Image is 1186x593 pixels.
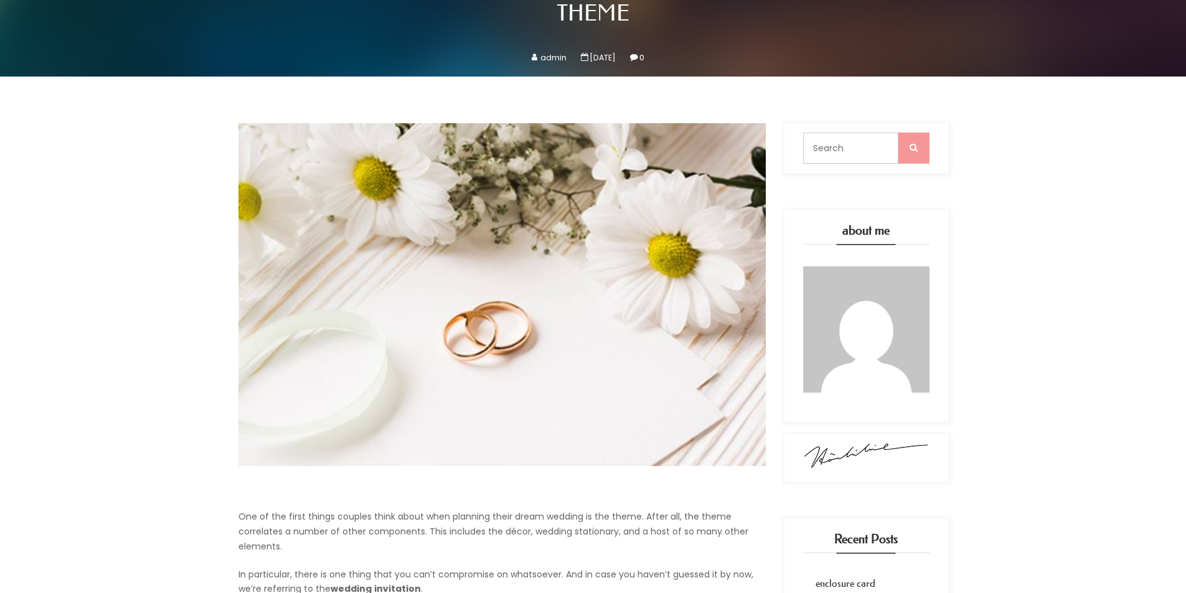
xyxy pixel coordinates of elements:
[803,220,930,245] h4: about me
[803,528,930,553] h4: Recent Posts
[628,52,644,63] span: 0
[238,510,766,554] p: One of the first things couples think about when planning their dream wedding is the theme. After...
[803,133,898,164] input: Search
[579,52,616,63] span: [DATE]
[529,52,567,63] span: admin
